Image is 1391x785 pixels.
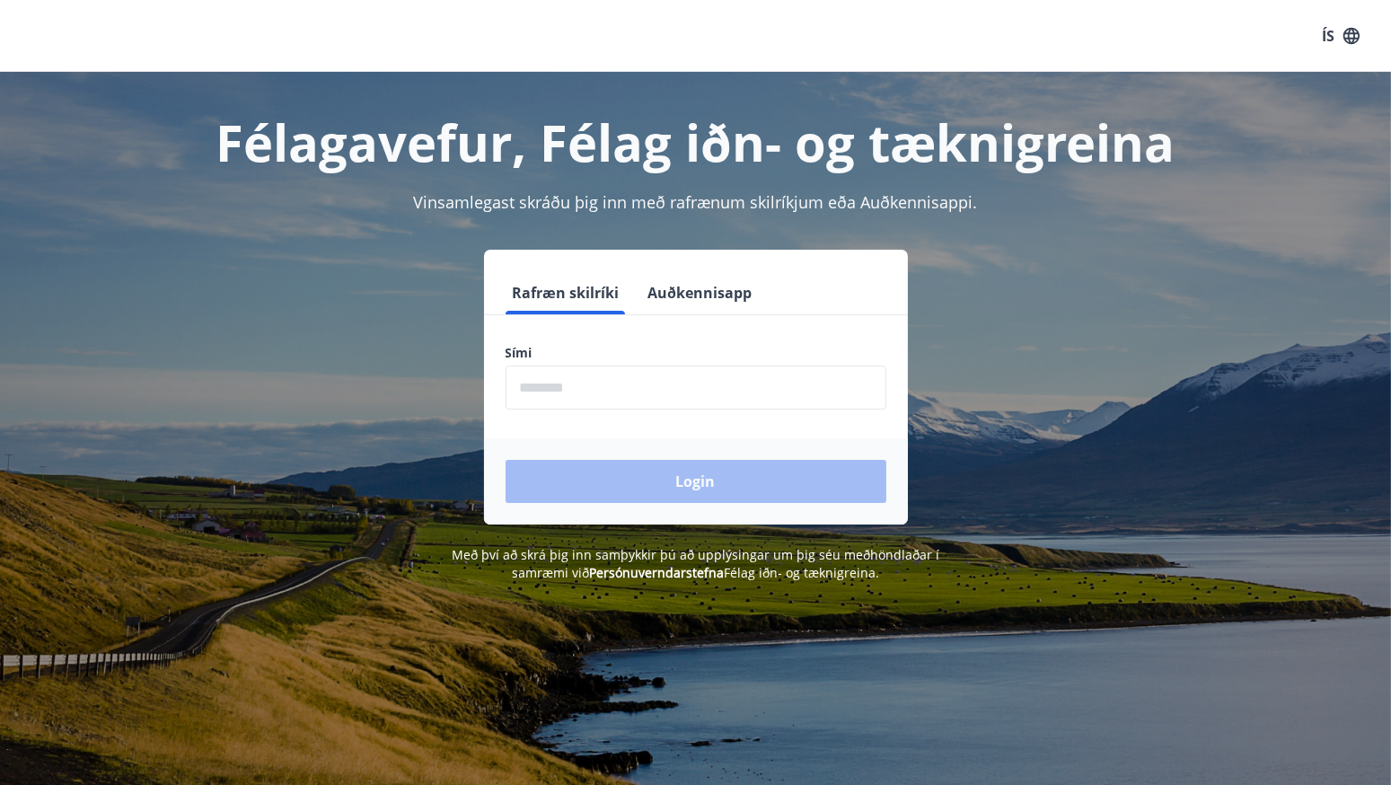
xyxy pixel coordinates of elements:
a: Persónuverndarstefna [589,564,724,581]
span: Með því að skrá þig inn samþykkir þú að upplýsingar um þig séu meðhöndlaðar í samræmi við Félag i... [452,546,939,581]
button: Rafræn skilríki [506,271,627,314]
button: Auðkennisapp [641,271,760,314]
h1: Félagavefur, Félag iðn- og tæknigreina [71,108,1321,176]
label: Sími [506,344,886,362]
span: Vinsamlegast skráðu þig inn með rafrænum skilríkjum eða Auðkennisappi. [414,191,978,213]
button: ÍS [1312,20,1369,52]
